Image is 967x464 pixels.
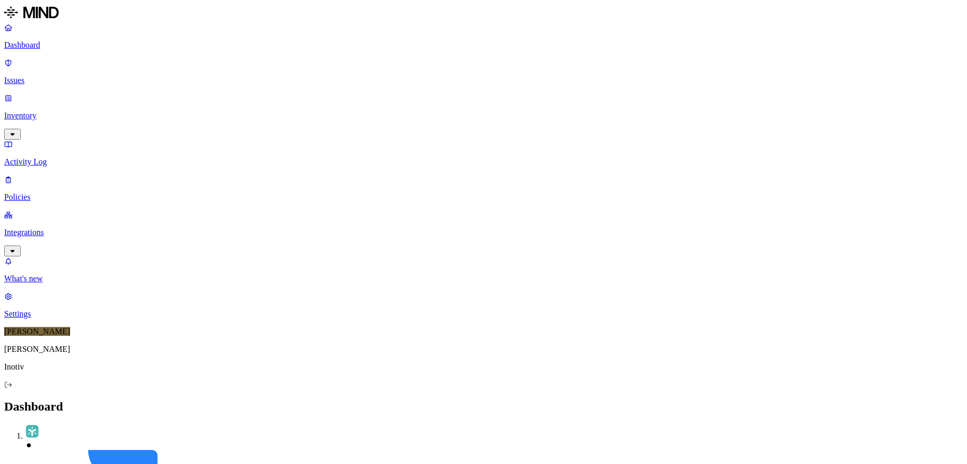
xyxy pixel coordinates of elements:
[4,111,963,120] p: Inventory
[4,309,963,319] p: Settings
[4,193,963,202] p: Policies
[4,76,963,85] p: Issues
[4,140,963,167] a: Activity Log
[4,157,963,167] p: Activity Log
[4,210,963,255] a: Integrations
[4,327,70,336] span: [PERSON_NAME]
[4,256,963,283] a: What's new
[4,4,59,21] img: MIND
[4,228,963,237] p: Integrations
[4,274,963,283] p: What's new
[4,93,963,138] a: Inventory
[4,362,963,372] p: Inotiv
[4,40,963,50] p: Dashboard
[4,23,963,50] a: Dashboard
[4,400,963,414] h2: Dashboard
[4,58,963,85] a: Issues
[25,424,39,439] img: egnyte.svg
[4,4,963,23] a: MIND
[4,292,963,319] a: Settings
[4,175,963,202] a: Policies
